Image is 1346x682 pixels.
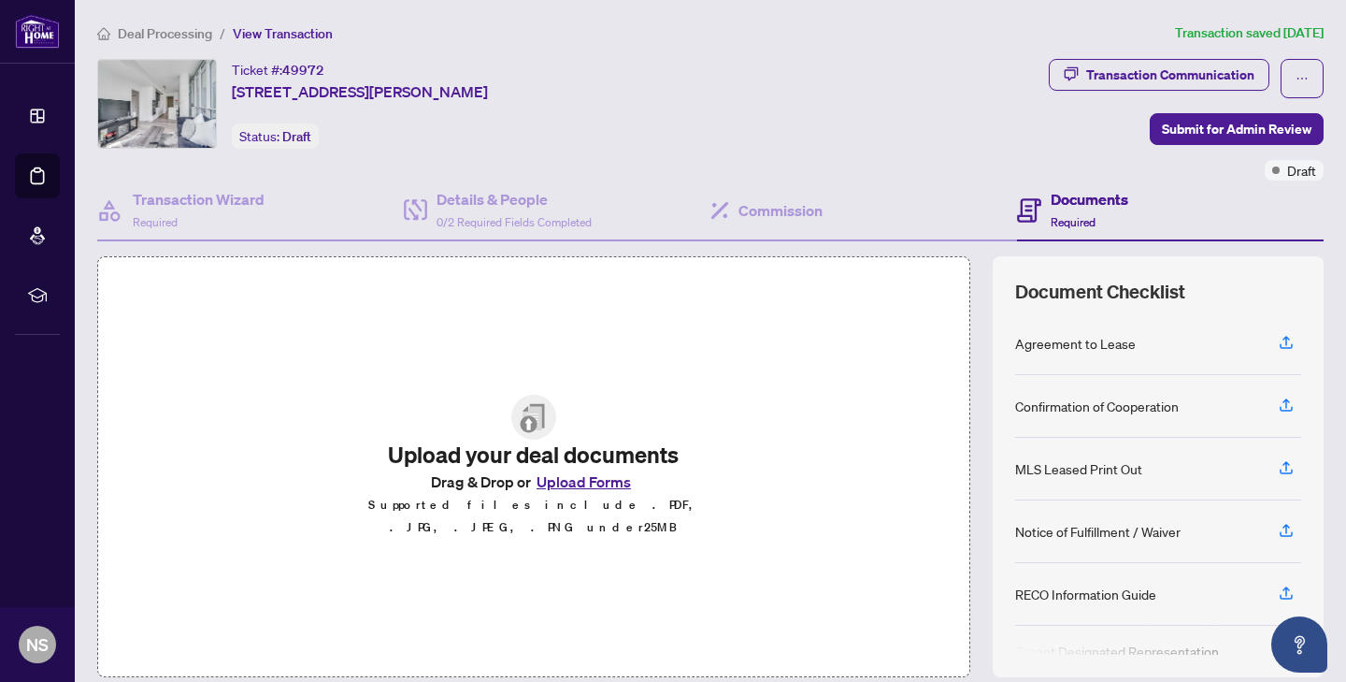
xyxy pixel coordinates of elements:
[1015,279,1185,305] span: Document Checklist
[1015,584,1156,604] div: RECO Information Guide
[437,188,592,210] h4: Details & People
[1296,72,1309,85] span: ellipsis
[1271,617,1327,673] button: Open asap
[437,215,592,229] span: 0/2 Required Fields Completed
[98,60,216,148] img: IMG-C12351295_1.jpg
[232,123,319,149] div: Status:
[1051,215,1095,229] span: Required
[1175,22,1324,44] article: Transaction saved [DATE]
[1287,160,1316,181] span: Draft
[282,128,311,145] span: Draft
[531,470,637,494] button: Upload Forms
[738,199,823,222] h4: Commission
[1051,188,1128,210] h4: Documents
[282,62,324,79] span: 49972
[220,22,225,44] li: /
[353,494,714,539] p: Supported files include .PDF, .JPG, .JPEG, .PNG under 25 MB
[1015,521,1181,542] div: Notice of Fulfillment / Waiver
[232,59,324,80] div: Ticket #:
[1150,113,1324,145] button: Submit for Admin Review
[511,395,556,440] img: File Upload
[1086,60,1254,90] div: Transaction Communication
[118,25,212,42] span: Deal Processing
[133,188,265,210] h4: Transaction Wizard
[1015,458,1142,479] div: MLS Leased Print Out
[353,440,714,470] h2: Upload your deal documents
[1049,59,1269,91] button: Transaction Communication
[133,215,178,229] span: Required
[1015,333,1136,354] div: Agreement to Lease
[26,631,49,658] span: NS
[338,380,729,554] span: File UploadUpload your deal documentsDrag & Drop orUpload FormsSupported files include .PDF, .JPG...
[15,14,60,49] img: logo
[97,27,110,40] span: home
[232,80,488,103] span: [STREET_ADDRESS][PERSON_NAME]
[431,470,637,494] span: Drag & Drop or
[1015,396,1179,416] div: Confirmation of Cooperation
[1162,114,1311,144] span: Submit for Admin Review
[233,25,333,42] span: View Transaction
